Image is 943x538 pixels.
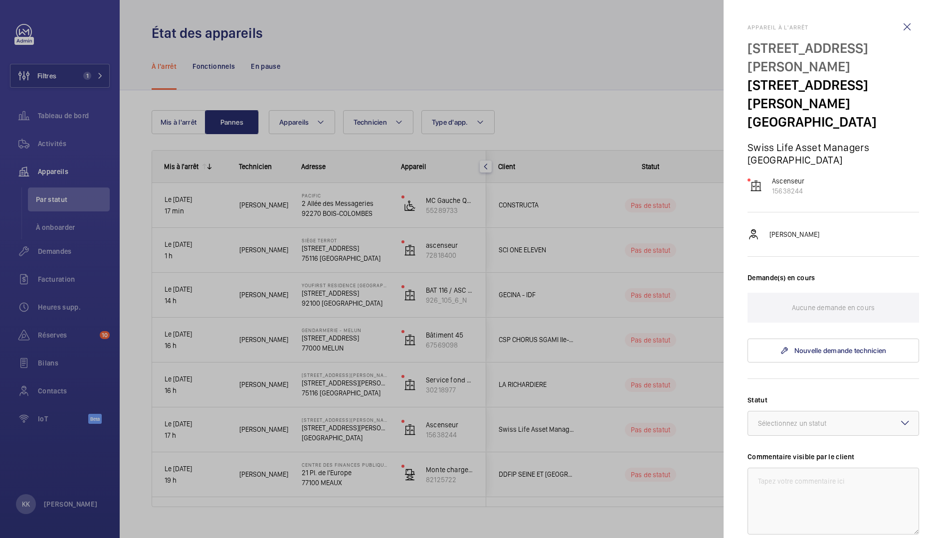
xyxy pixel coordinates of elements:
p: Ascenseur [772,176,805,186]
p: Aucune demande en cours [792,293,875,323]
p: [GEOGRAPHIC_DATA] [748,113,919,131]
img: elevator.svg [750,180,762,192]
p: [STREET_ADDRESS][PERSON_NAME] [748,39,919,76]
p: [PERSON_NAME] [769,229,819,239]
a: Nouvelle demande technicien [748,339,919,362]
p: Swiss Life Asset Managers [GEOGRAPHIC_DATA] [748,141,919,166]
h2: Appareil à l'arrêt [748,24,919,31]
h3: Demande(s) en cours [748,273,919,293]
p: 15638244 [772,186,805,196]
label: Statut [748,395,919,405]
label: Commentaire visible par le client [748,452,919,462]
p: [STREET_ADDRESS][PERSON_NAME] [748,76,919,113]
div: Sélectionnez un statut [758,418,851,428]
